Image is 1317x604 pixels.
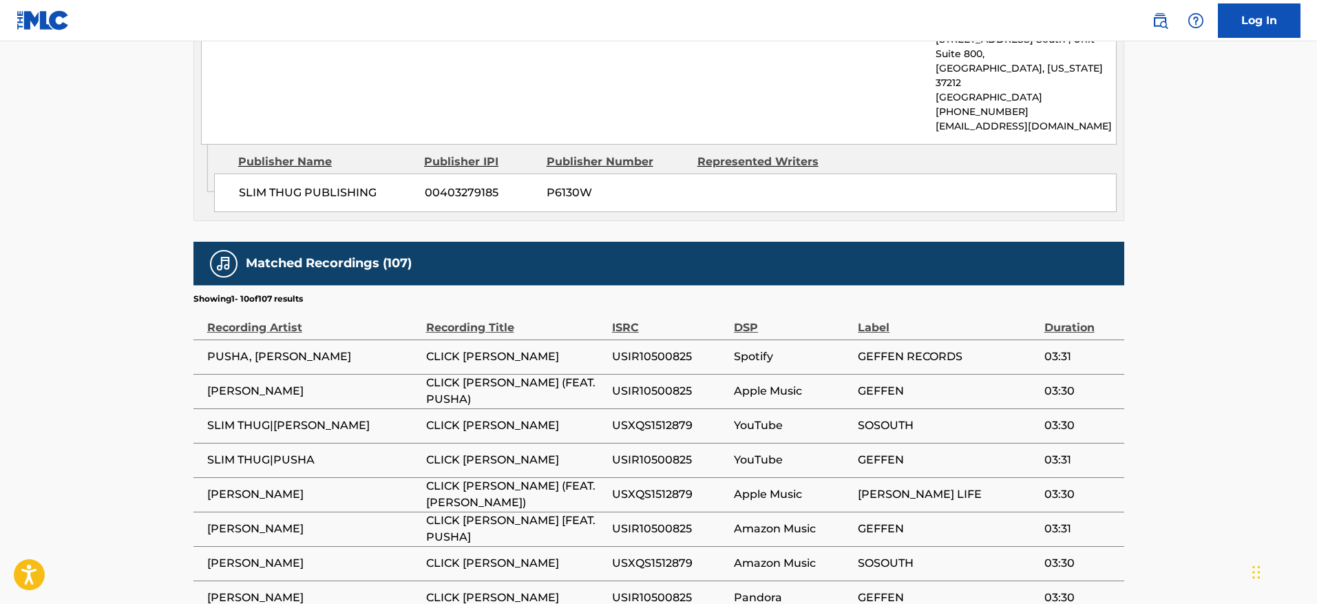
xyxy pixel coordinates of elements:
[1044,555,1117,572] span: 03:30
[426,375,605,408] span: CLICK [PERSON_NAME] (FEAT. PUSHA)
[1188,12,1204,29] img: help
[1182,7,1210,34] div: Help
[426,478,605,511] span: CLICK [PERSON_NAME] (FEAT. [PERSON_NAME])
[547,185,687,201] span: P6130W
[858,383,1037,399] span: GEFFEN
[936,105,1115,119] p: [PHONE_NUMBER]
[193,293,303,305] p: Showing 1 - 10 of 107 results
[1252,552,1261,593] div: Drag
[734,383,851,399] span: Apple Music
[426,348,605,365] span: CLICK [PERSON_NAME]
[426,512,605,545] span: CLICK [PERSON_NAME] [FEAT. PUSHA]
[207,348,419,365] span: PUSHA, [PERSON_NAME]
[207,383,419,399] span: [PERSON_NAME]
[612,486,727,503] span: USXQS1512879
[1248,538,1317,604] iframe: Chat Widget
[207,305,419,336] div: Recording Artist
[1044,486,1117,503] span: 03:30
[426,452,605,468] span: CLICK [PERSON_NAME]
[1044,521,1117,537] span: 03:31
[612,452,727,468] span: USIR10500825
[612,383,727,399] span: USIR10500825
[426,305,605,336] div: Recording Title
[936,119,1115,134] p: [EMAIL_ADDRESS][DOMAIN_NAME]
[858,521,1037,537] span: GEFFEN
[734,452,851,468] span: YouTube
[426,555,605,572] span: CLICK [PERSON_NAME]
[858,452,1037,468] span: GEFFEN
[858,417,1037,434] span: SOSOUTH
[612,521,727,537] span: USIR10500825
[858,555,1037,572] span: SOSOUTH
[612,417,727,434] span: USXQS1512879
[1044,383,1117,399] span: 03:30
[612,305,727,336] div: ISRC
[17,10,70,30] img: MLC Logo
[936,32,1115,61] p: [STREET_ADDRESS] South , Unit Suite 800,
[734,486,851,503] span: Apple Music
[207,521,419,537] span: [PERSON_NAME]
[547,154,687,170] div: Publisher Number
[1044,348,1117,365] span: 03:31
[246,256,412,271] h5: Matched Recordings (107)
[1218,3,1300,38] a: Log In
[734,417,851,434] span: YouTube
[734,305,851,336] div: DSP
[425,185,536,201] span: 00403279185
[1044,417,1117,434] span: 03:30
[207,417,419,434] span: SLIM THUG|[PERSON_NAME]
[936,90,1115,105] p: [GEOGRAPHIC_DATA]
[858,486,1037,503] span: [PERSON_NAME] LIFE
[1146,7,1174,34] a: Public Search
[858,348,1037,365] span: GEFFEN RECORDS
[424,154,536,170] div: Publisher IPI
[207,486,419,503] span: [PERSON_NAME]
[858,305,1037,336] div: Label
[215,256,232,272] img: Matched Recordings
[239,185,414,201] span: SLIM THUG PUBLISHING
[734,521,851,537] span: Amazon Music
[612,555,727,572] span: USXQS1512879
[207,555,419,572] span: [PERSON_NAME]
[734,348,851,365] span: Spotify
[612,348,727,365] span: USIR10500825
[207,452,419,468] span: SLIM THUG|PUSHA
[734,555,851,572] span: Amazon Music
[1044,452,1117,468] span: 03:31
[426,417,605,434] span: CLICK [PERSON_NAME]
[1152,12,1168,29] img: search
[238,154,414,170] div: Publisher Name
[936,61,1115,90] p: [GEOGRAPHIC_DATA], [US_STATE] 37212
[697,154,838,170] div: Represented Writers
[1044,305,1117,336] div: Duration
